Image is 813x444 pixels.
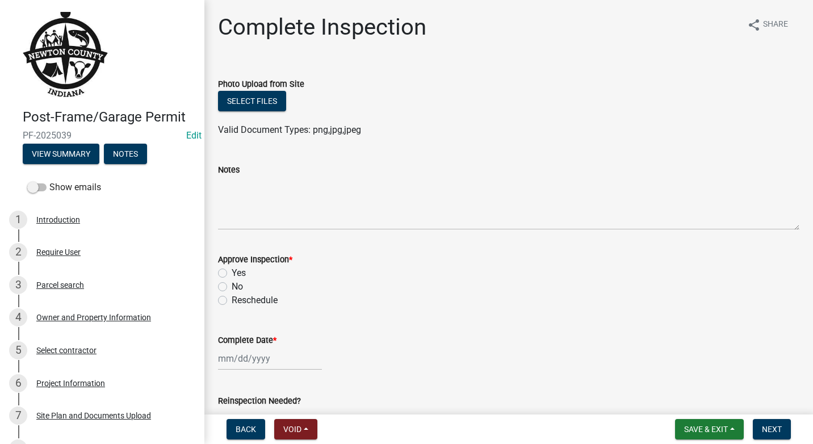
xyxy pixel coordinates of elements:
button: Select files [218,91,286,111]
label: No [232,280,243,294]
span: Share [763,18,788,32]
h1: Complete Inspection [218,14,426,41]
input: mm/dd/yyyy [218,347,322,370]
div: Project Information [36,379,105,387]
label: Approve Inspection [218,256,292,264]
div: 1 [9,211,27,229]
wm-modal-confirm: Edit Application Number [186,130,202,141]
label: Reinspection Needed? [218,397,301,405]
span: Void [283,425,301,434]
button: Notes [104,144,147,164]
label: Complete Date [218,337,276,345]
label: Yes [232,408,246,421]
span: Back [236,425,256,434]
label: Notes [218,166,240,174]
label: Show emails [27,181,101,194]
i: share [747,18,761,32]
img: Newton County, Indiana [23,12,108,97]
button: Save & Exit [675,419,744,439]
button: View Summary [23,144,99,164]
div: Parcel search [36,281,84,289]
div: 7 [9,407,27,425]
span: Save & Exit [684,425,728,434]
button: Next [753,419,791,439]
button: shareShare [738,14,797,36]
button: Void [274,419,317,439]
div: 3 [9,276,27,294]
div: 5 [9,341,27,359]
span: Valid Document Types: png,jpg,jpeg [218,124,361,135]
h4: Post-Frame/Garage Permit [23,109,195,125]
div: Site Plan and Documents Upload [36,412,151,420]
div: 2 [9,243,27,261]
wm-modal-confirm: Summary [23,150,99,159]
button: Back [227,419,265,439]
div: 4 [9,308,27,326]
div: Require User [36,248,81,256]
div: Select contractor [36,346,97,354]
div: Owner and Property Information [36,313,151,321]
div: 6 [9,374,27,392]
label: Yes [232,266,246,280]
wm-modal-confirm: Notes [104,150,147,159]
span: Next [762,425,782,434]
a: Edit [186,130,202,141]
span: PF-2025039 [23,130,182,141]
label: Reschedule [232,294,278,307]
label: Photo Upload from Site [218,81,304,89]
div: Introduction [36,216,80,224]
